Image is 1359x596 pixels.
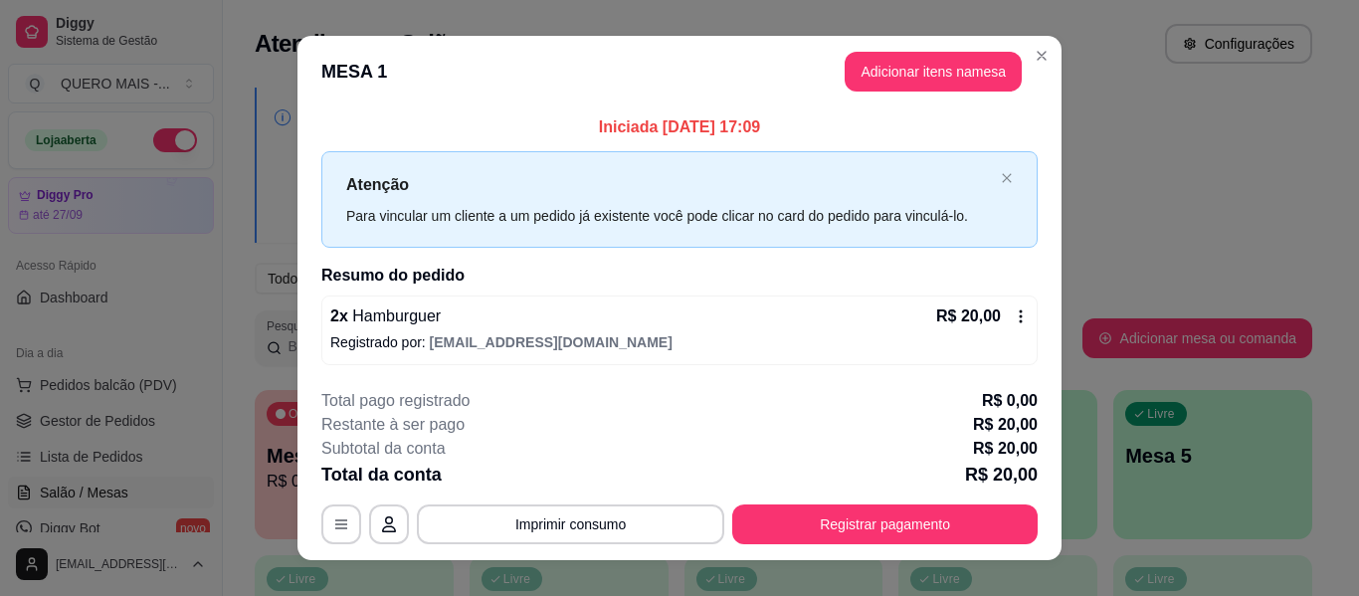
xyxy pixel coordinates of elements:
span: close [1001,172,1013,184]
div: Para vincular um cliente a um pedido já existente você pode clicar no card do pedido para vinculá... [346,205,993,227]
p: Atenção [346,172,993,197]
p: R$ 0,00 [982,389,1038,413]
h2: Resumo do pedido [321,264,1038,288]
p: R$ 20,00 [973,413,1038,437]
p: Iniciada [DATE] 17:09 [321,115,1038,139]
button: Adicionar itens namesa [845,52,1022,92]
span: [EMAIL_ADDRESS][DOMAIN_NAME] [430,334,673,350]
p: Total pago registrado [321,389,470,413]
header: MESA 1 [297,36,1062,107]
button: Imprimir consumo [417,504,724,544]
button: close [1001,172,1013,185]
p: R$ 20,00 [965,461,1038,489]
p: Registrado por: [330,332,1029,352]
button: Registrar pagamento [732,504,1038,544]
p: Restante à ser pago [321,413,465,437]
p: R$ 20,00 [936,304,1001,328]
p: Total da conta [321,461,442,489]
p: 2 x [330,304,441,328]
button: Close [1026,40,1058,72]
span: Hamburguer [348,307,441,324]
p: R$ 20,00 [973,437,1038,461]
p: Subtotal da conta [321,437,446,461]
